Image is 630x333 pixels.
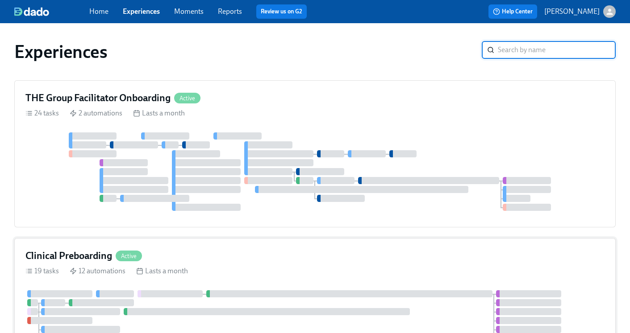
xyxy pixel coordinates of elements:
span: Help Center [493,7,533,16]
h1: Experiences [14,41,108,62]
div: Lasts a month [136,266,188,276]
button: Help Center [488,4,537,19]
button: [PERSON_NAME] [544,5,616,18]
a: THE Group Facilitator OnboardingActive24 tasks 2 automations Lasts a month [14,80,616,227]
input: Search by name [498,41,616,59]
div: 12 automations [70,266,125,276]
a: Moments [174,7,204,16]
p: [PERSON_NAME] [544,7,600,16]
a: dado [14,7,89,16]
span: Active [174,95,200,102]
div: Lasts a month [133,108,185,118]
div: 19 tasks [25,266,59,276]
a: Reports [218,7,242,16]
div: 24 tasks [25,108,59,118]
a: Review us on G2 [261,7,302,16]
span: Active [116,253,142,259]
h4: Clinical Preboarding [25,249,112,263]
div: 2 automations [70,108,122,118]
a: Home [89,7,108,16]
h4: THE Group Facilitator Onboarding [25,91,171,105]
a: Experiences [123,7,160,16]
button: Review us on G2 [256,4,307,19]
img: dado [14,7,49,16]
